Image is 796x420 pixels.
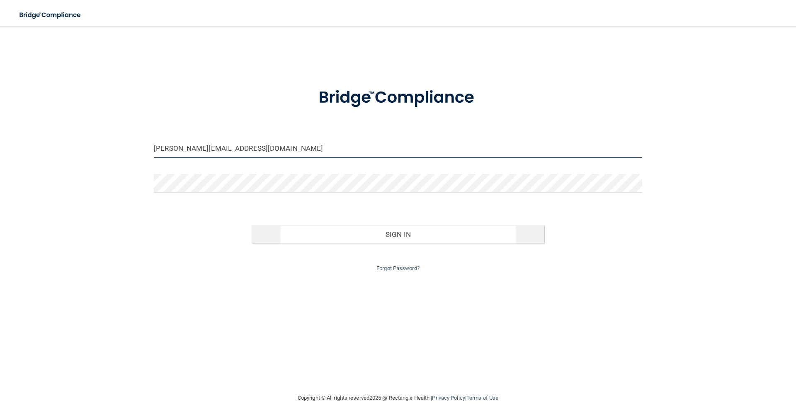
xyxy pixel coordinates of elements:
[301,76,495,119] img: bridge_compliance_login_screen.278c3ca4.svg
[12,7,89,24] img: bridge_compliance_login_screen.278c3ca4.svg
[653,361,786,394] iframe: Drift Widget Chat Controller
[154,139,642,158] input: Email
[432,395,465,401] a: Privacy Policy
[376,265,420,271] a: Forgot Password?
[247,385,549,411] div: Copyright © All rights reserved 2025 @ Rectangle Health | |
[466,395,498,401] a: Terms of Use
[252,225,545,244] button: Sign In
